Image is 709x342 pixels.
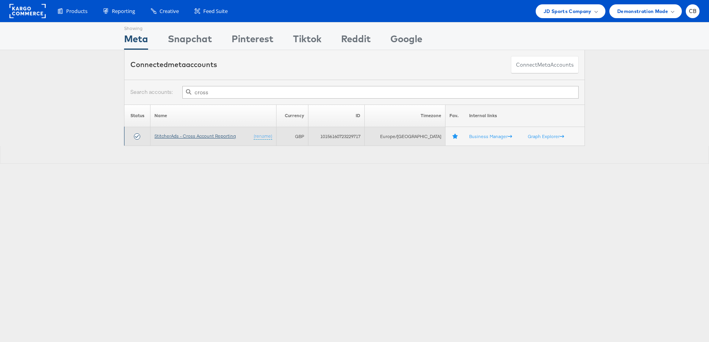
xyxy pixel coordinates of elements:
th: ID [308,105,365,127]
div: Tiktok [293,32,321,50]
span: JD Sports Company [544,7,592,15]
span: meta [537,61,550,69]
a: StitcherAds - Cross Account Reporting [154,133,236,139]
div: Connected accounts [130,60,217,70]
span: CB [689,9,697,14]
a: Graph Explorer [528,133,564,139]
input: Filter [182,86,579,99]
td: 10156160723229717 [308,127,365,146]
th: Currency [276,105,308,127]
a: (rename) [254,133,272,140]
div: Snapchat [168,32,212,50]
div: Google [390,32,422,50]
span: Creative [160,7,179,15]
span: Reporting [112,7,135,15]
span: Products [66,7,87,15]
div: Meta [124,32,148,50]
span: meta [168,60,186,69]
div: Showing [124,22,148,32]
td: Europe/[GEOGRAPHIC_DATA] [365,127,445,146]
div: Pinterest [232,32,273,50]
span: Feed Suite [203,7,228,15]
th: Status [124,105,150,127]
button: ConnectmetaAccounts [511,56,579,74]
th: Name [150,105,277,127]
th: Timezone [365,105,445,127]
a: Business Manager [469,133,512,139]
td: GBP [276,127,308,146]
span: Demonstration Mode [617,7,668,15]
div: Reddit [341,32,371,50]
